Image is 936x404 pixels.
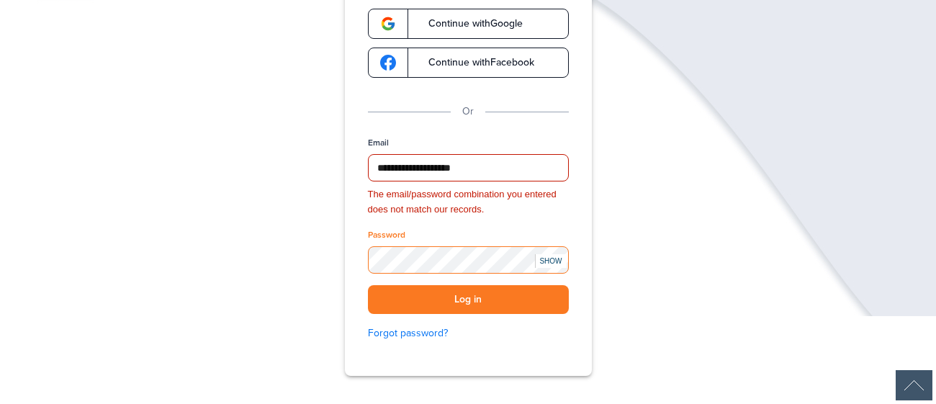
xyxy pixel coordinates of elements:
input: Email [368,154,569,181]
div: Scroll Back to Top [896,370,932,400]
div: SHOW [535,254,567,268]
img: google-logo [380,16,396,32]
button: Log in [368,285,569,315]
a: Forgot password? [368,326,569,341]
span: Continue with Facebook [414,58,534,68]
img: Back to Top [896,370,932,400]
span: Continue with Google [414,19,523,29]
div: The email/password combination you entered does not match our records. [368,187,569,217]
label: Email [368,137,389,149]
input: Password [368,246,569,274]
a: google-logoContinue withGoogle [368,9,569,39]
img: google-logo [380,55,396,71]
a: google-logoContinue withFacebook [368,48,569,78]
label: Password [368,229,405,241]
p: Or [462,104,474,120]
